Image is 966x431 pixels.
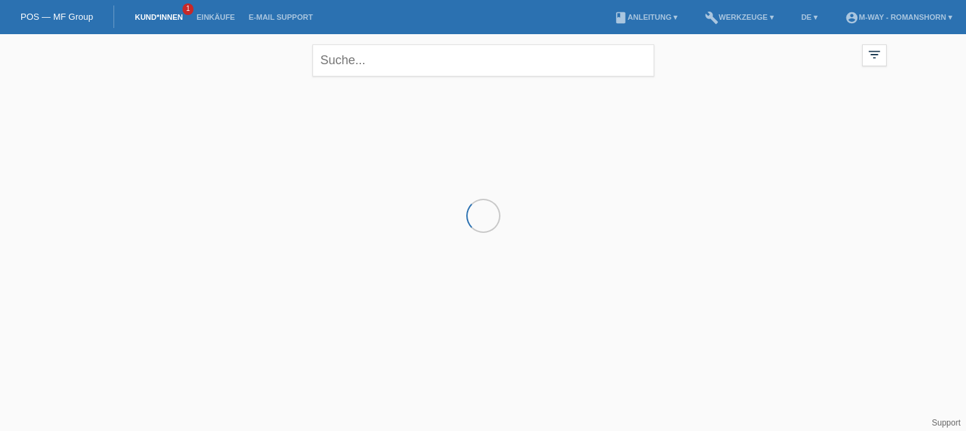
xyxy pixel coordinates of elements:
[794,13,824,21] a: DE ▾
[845,11,859,25] i: account_circle
[932,418,961,428] a: Support
[705,11,719,25] i: build
[614,11,628,25] i: book
[242,13,320,21] a: E-Mail Support
[607,13,684,21] a: bookAnleitung ▾
[128,13,189,21] a: Kund*innen
[183,3,193,15] span: 1
[312,44,654,77] input: Suche...
[838,13,959,21] a: account_circlem-way - Romanshorn ▾
[21,12,93,22] a: POS — MF Group
[189,13,241,21] a: Einkäufe
[867,47,882,62] i: filter_list
[698,13,781,21] a: buildWerkzeuge ▾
